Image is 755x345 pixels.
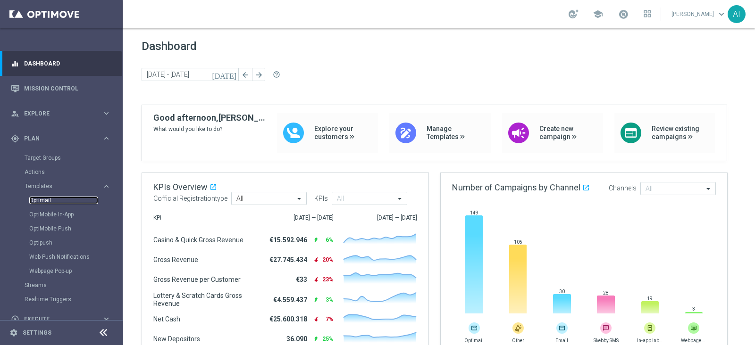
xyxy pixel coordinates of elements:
div: Templates [25,183,102,189]
div: Actions [25,165,122,179]
div: Realtime Triggers [25,292,122,306]
div: Dashboard [11,51,111,76]
i: person_search [11,109,19,118]
a: [PERSON_NAME]keyboard_arrow_down [671,7,728,21]
div: OptiMobile Push [29,222,122,236]
button: gps_fixed Plan keyboard_arrow_right [10,135,111,142]
span: Execute [24,316,102,322]
div: AI [728,5,746,23]
span: Explore [24,111,102,116]
button: play_circle_outline Execute keyboard_arrow_right [10,315,111,323]
i: keyboard_arrow_right [102,314,111,323]
span: Plan [24,136,102,141]
div: Templates [25,179,122,278]
div: Optipush [29,236,122,250]
a: Web Push Notifications [29,253,98,261]
a: Target Groups [25,154,98,162]
a: Streams [25,281,98,289]
div: Optimail [29,193,122,207]
a: Mission Control [24,76,111,101]
div: Target Groups [25,151,122,165]
div: Execute [11,315,102,323]
button: Mission Control [10,85,111,92]
i: settings [9,329,18,337]
i: keyboard_arrow_right [102,109,111,118]
i: equalizer [11,59,19,68]
button: person_search Explore keyboard_arrow_right [10,110,111,117]
div: Webpage Pop-up [29,264,122,278]
span: Templates [25,183,92,189]
span: school [593,9,603,19]
div: Explore [11,109,102,118]
button: Templates keyboard_arrow_right [25,182,111,190]
a: Settings [23,330,51,336]
div: Mission Control [11,76,111,101]
div: OptiMobile In-App [29,207,122,222]
div: Streams [25,278,122,292]
div: Web Push Notifications [29,250,122,264]
div: Plan [11,134,102,143]
a: OptiMobile Push [29,225,98,232]
i: play_circle_outline [11,315,19,323]
i: keyboard_arrow_right [102,182,111,191]
a: Optimail [29,197,98,204]
a: Optipush [29,239,98,246]
button: equalizer Dashboard [10,60,111,67]
a: OptiMobile In-App [29,211,98,218]
a: Realtime Triggers [25,296,98,303]
a: Webpage Pop-up [29,267,98,275]
a: Dashboard [24,51,111,76]
span: keyboard_arrow_down [716,9,727,19]
i: gps_fixed [11,134,19,143]
a: Actions [25,168,98,176]
i: keyboard_arrow_right [102,134,111,143]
